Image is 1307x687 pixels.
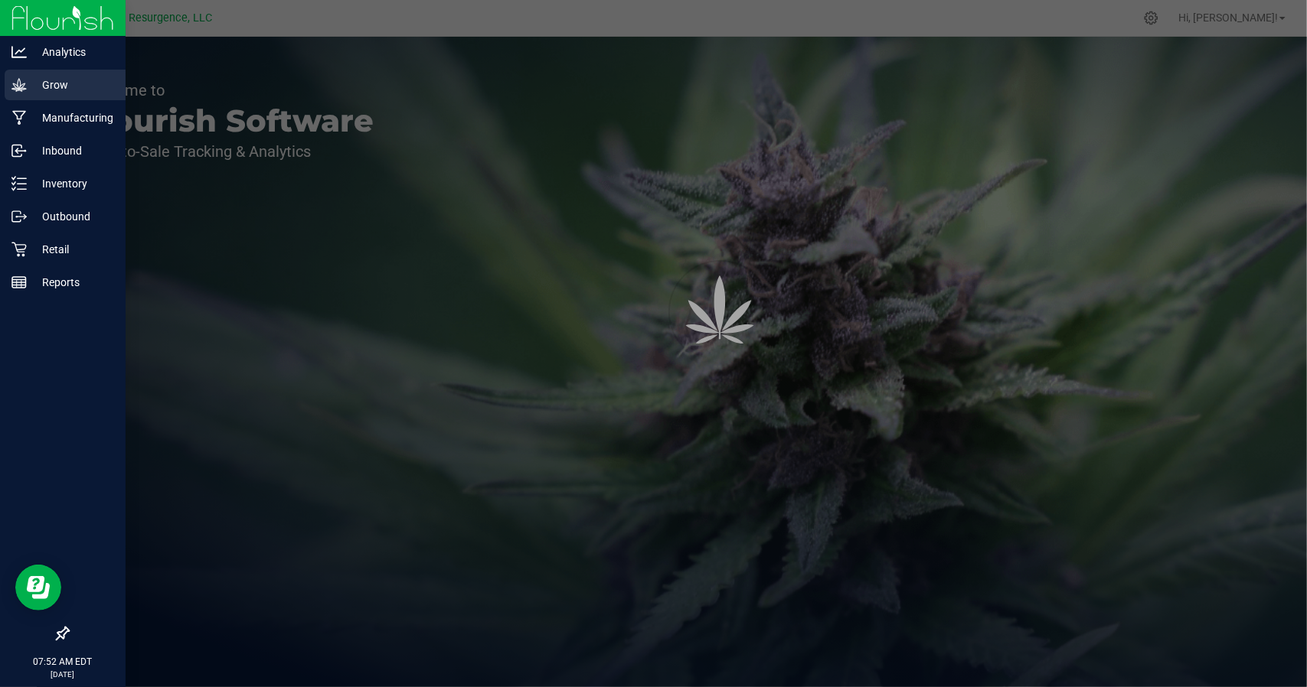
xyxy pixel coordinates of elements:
[7,655,119,669] p: 07:52 AM EDT
[11,176,27,191] inline-svg: Inventory
[27,240,119,259] p: Retail
[27,109,119,127] p: Manufacturing
[11,242,27,257] inline-svg: Retail
[27,142,119,160] p: Inbound
[7,669,119,680] p: [DATE]
[15,565,61,610] iframe: Resource center
[11,110,27,125] inline-svg: Manufacturing
[11,143,27,158] inline-svg: Inbound
[11,209,27,224] inline-svg: Outbound
[27,43,119,61] p: Analytics
[11,77,27,93] inline-svg: Grow
[11,44,27,60] inline-svg: Analytics
[27,207,119,226] p: Outbound
[27,273,119,291] p: Reports
[11,275,27,290] inline-svg: Reports
[27,76,119,94] p: Grow
[27,174,119,193] p: Inventory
